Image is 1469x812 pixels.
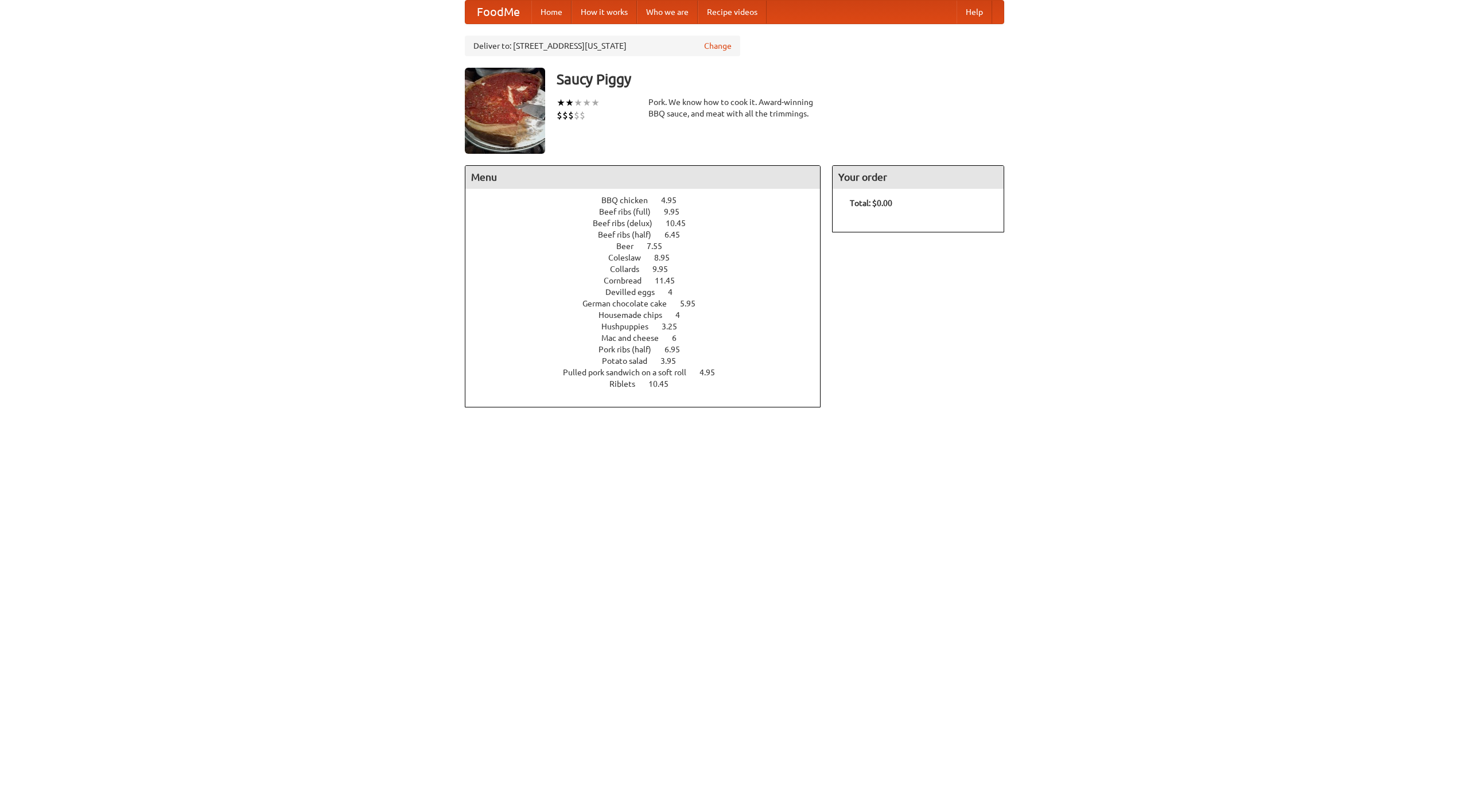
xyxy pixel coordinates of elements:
a: BBQ chicken 4.95 [601,196,698,205]
span: Beef ribs (half) [598,230,663,239]
span: Mac and cheese [601,333,670,343]
span: 4 [675,310,691,320]
span: 4.95 [699,368,726,377]
a: Beef ribs (delux) 10.45 [593,219,707,228]
b: Total: $0.00 [850,199,892,208]
img: angular.jpg [465,68,545,154]
a: Cornbread 11.45 [604,276,696,285]
div: Pork. We know how to cook it. Award-winning BBQ sauce, and meat with all the trimmings. [648,96,821,119]
li: ★ [557,96,565,109]
span: 8.95 [654,253,681,262]
a: Housemade chips 4 [599,310,701,320]
div: Deliver to: [STREET_ADDRESS][US_STATE] [465,36,740,56]
a: Pork ribs (half) 6.95 [599,345,701,354]
span: Pulled pork sandwich on a soft roll [563,368,698,377]
a: Home [531,1,572,24]
span: Devilled eggs [605,287,666,297]
li: $ [568,109,574,122]
a: Riblets 10.45 [609,379,690,388]
span: 6.45 [664,230,691,239]
span: 4.95 [661,196,688,205]
span: Collards [610,265,651,274]
h4: Menu [465,166,820,189]
li: ★ [582,96,591,109]
span: 3.25 [662,322,689,331]
li: ★ [591,96,600,109]
a: Recipe videos [698,1,767,24]
a: Potato salad 3.95 [602,356,697,366]
li: $ [557,109,562,122]
a: Beef ribs (half) 6.45 [598,230,701,239]
li: $ [574,109,580,122]
span: 10.45 [648,379,680,388]
a: Pulled pork sandwich on a soft roll 4.95 [563,368,736,377]
span: 6 [672,333,688,343]
li: $ [562,109,568,122]
a: Mac and cheese 6 [601,333,698,343]
span: Coleslaw [608,253,652,262]
span: Potato salad [602,356,659,366]
a: How it works [572,1,637,24]
span: 3.95 [660,356,687,366]
span: 11.45 [655,276,686,285]
span: 7.55 [647,242,674,251]
span: Pork ribs (half) [599,345,663,354]
a: Collards 9.95 [610,265,689,274]
span: 6.95 [664,345,691,354]
a: Who we are [637,1,698,24]
li: ★ [565,96,574,109]
a: Help [957,1,992,24]
a: German chocolate cake 5.95 [582,299,717,308]
span: 4 [668,287,684,297]
a: Coleslaw 8.95 [608,253,691,262]
span: Beef ribs (full) [599,207,662,216]
span: Cornbread [604,276,653,285]
a: FoodMe [465,1,531,24]
span: 5.95 [680,299,707,308]
h4: Your order [833,166,1004,189]
span: Riblets [609,379,647,388]
span: Beer [616,242,645,251]
span: Hushpuppies [601,322,660,331]
h3: Saucy Piggy [557,68,1004,91]
span: 9.95 [664,207,691,216]
li: $ [580,109,585,122]
a: Hushpuppies 3.25 [601,322,698,331]
span: 10.45 [666,219,697,228]
span: BBQ chicken [601,196,659,205]
span: Beef ribs (delux) [593,219,664,228]
a: Beef ribs (full) 9.95 [599,207,701,216]
span: German chocolate cake [582,299,678,308]
li: ★ [574,96,582,109]
span: 9.95 [652,265,679,274]
span: Housemade chips [599,310,674,320]
a: Beer 7.55 [616,242,683,251]
a: Change [704,40,732,52]
a: Devilled eggs 4 [605,287,694,297]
